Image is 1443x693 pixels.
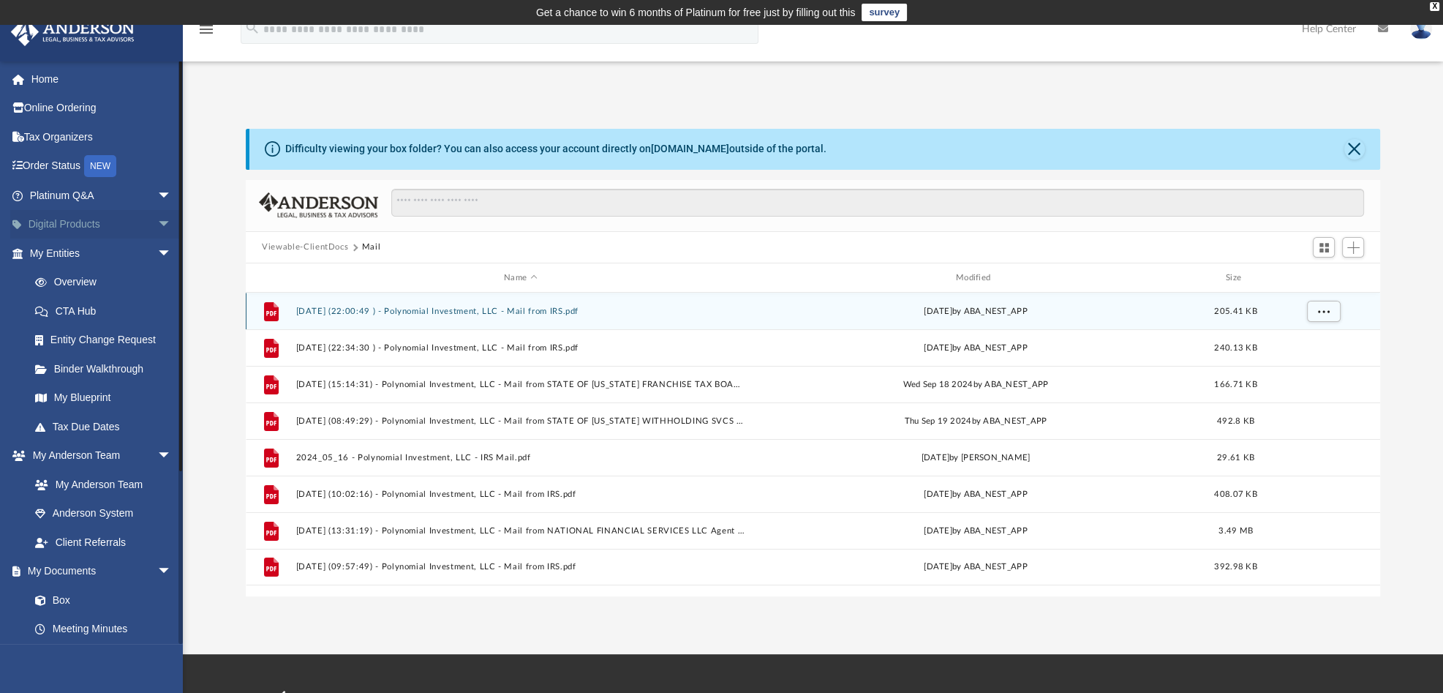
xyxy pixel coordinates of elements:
img: User Pic [1410,18,1432,40]
div: NEW [84,155,116,177]
div: [DATE] by ABA_NEST_APP [751,561,1200,574]
span: arrow_drop_down [157,239,187,269]
a: My Anderson Teamarrow_drop_down [10,441,187,471]
span: 3.49 MB [1218,527,1253,535]
div: id [252,271,289,285]
a: Platinum Q&Aarrow_drop_down [10,181,194,210]
a: Binder Walkthrough [20,354,194,383]
a: [DOMAIN_NAME] [651,143,729,154]
img: Anderson Advisors Platinum Portal [7,18,139,46]
a: Digital Productsarrow_drop_down [10,210,194,239]
span: 392.98 KB [1214,563,1256,572]
a: Entity Change Request [20,326,194,355]
a: Tax Organizers [10,122,194,151]
span: 205.41 KB [1214,307,1256,315]
button: Switch to Grid View [1313,237,1335,258]
button: Mail [362,241,381,254]
span: 29.61 KB [1217,454,1254,462]
span: 240.13 KB [1214,344,1256,352]
div: [DATE] by [PERSON_NAME] [751,452,1200,465]
div: close [1430,2,1439,11]
a: Home [10,64,194,94]
div: Size [1207,271,1265,285]
a: My Documentsarrow_drop_down [10,557,187,586]
a: Forms Library [20,643,179,673]
button: [DATE] (09:57:49) - Polynomial Investment, LLC - Mail from IRS.pdf [296,563,745,572]
button: [DATE] (08:49:29) - Polynomial Investment, LLC - Mail from STATE OF [US_STATE] WITHHOLDING SVCS &... [296,416,745,426]
a: survey [862,4,907,21]
i: menu [197,20,215,38]
button: 2024_05_16 - Polynomial Investment, LLC - IRS Mail.pdf [296,453,745,462]
a: My Blueprint [20,383,187,413]
div: Get a chance to win 6 months of Platinum for free just by filling out this [536,4,856,21]
button: [DATE] (22:00:49 ) - Polynomial Investment, LLC - Mail from IRS.pdf [296,307,745,316]
button: [DATE] (15:14:31) - Polynomial Investment, LLC - Mail from STATE OF [US_STATE] FRANCHISE TAX BOAR... [296,380,745,389]
button: More options [1307,301,1341,323]
div: grid [246,293,1380,596]
a: My Entitiesarrow_drop_down [10,239,194,268]
a: Online Ordering [10,94,194,123]
div: [DATE] by ABA_NEST_APP [751,342,1200,355]
a: Meeting Minutes [20,615,187,644]
span: 166.71 KB [1214,381,1256,389]
a: Overview [20,268,194,297]
div: Wed Sep 18 2024 by ABA_NEST_APP [751,378,1200,392]
a: CTA Hub [20,296,194,326]
span: arrow_drop_down [157,210,187,240]
button: [DATE] (10:02:16) - Polynomial Investment, LLC - Mail from IRS.pdf [296,490,745,499]
div: [DATE] by ABA_NEST_APP [751,525,1200,538]
button: [DATE] (13:31:19) - Polynomial Investment, LLC - Mail from NATIONAL FINANCIAL SERVICES LLC Agent ... [296,526,745,536]
input: Search files and folders [391,189,1364,217]
span: arrow_drop_down [157,181,187,211]
a: My Anderson Team [20,470,179,499]
span: 408.07 KB [1214,490,1256,498]
div: [DATE] by ABA_NEST_APP [751,488,1200,501]
button: Viewable-ClientDocs [262,241,348,254]
a: Box [20,585,179,615]
button: Close [1344,139,1365,160]
div: [DATE] by ABA_NEST_APP [751,305,1200,318]
a: Tax Due Dates [20,412,194,441]
span: arrow_drop_down [157,441,187,471]
a: menu [197,28,215,38]
a: Anderson System [20,499,187,528]
button: [DATE] (22:34:30 ) - Polynomial Investment, LLC - Mail from IRS.pdf [296,343,745,353]
a: Client Referrals [20,528,187,557]
a: Order StatusNEW [10,151,194,181]
span: arrow_drop_down [157,557,187,587]
div: Thu Sep 19 2024 by ABA_NEST_APP [751,415,1200,428]
div: Modified [751,271,1200,285]
div: Name [295,271,745,285]
div: Difficulty viewing your box folder? You can also access your account directly on outside of the p... [285,141,826,157]
div: id [1271,271,1374,285]
i: search [244,20,260,36]
span: 492.8 KB [1217,417,1254,425]
button: Add [1342,237,1364,258]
